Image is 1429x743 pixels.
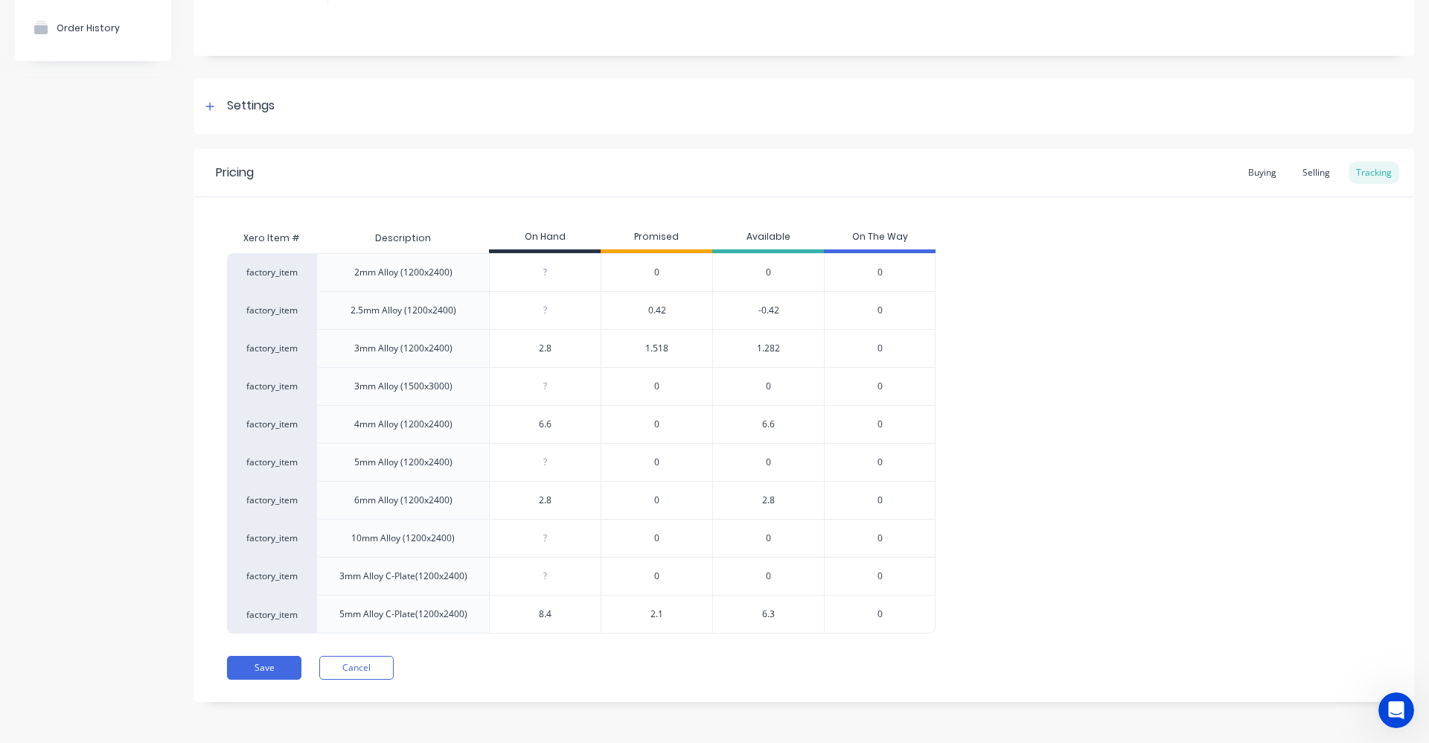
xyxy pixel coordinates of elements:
span: 0 [654,494,659,507]
div: 0 [712,443,824,481]
span: 0 [877,608,883,621]
span: 0 [877,494,883,507]
div: Order History [57,22,120,34]
div: ? [490,254,601,291]
div: factory_item [227,595,316,634]
div: 6.6 [490,406,601,443]
span: 0 [877,418,883,431]
div: 10mm Alloy (1200x2400) [351,532,455,545]
div: factory_item [227,405,316,443]
span: 0 [654,266,659,279]
span: 0 [877,532,883,545]
span: 2.1 [650,608,663,621]
div: 6.3 [712,595,824,634]
span: 0 [654,532,659,545]
div: 4mm Alloy (1200x2400) [354,418,453,431]
div: 2.8 [490,330,601,367]
div: Buying [1241,162,1284,184]
div: ? [490,292,601,329]
div: Settings [227,97,275,115]
div: 2.8 [490,482,601,519]
button: Order History [15,9,171,46]
div: ? [490,368,601,405]
div: factory_item [227,329,316,367]
div: On The Way [824,223,936,253]
div: Description [363,220,443,257]
span: 0 [654,456,659,469]
div: 3mm Alloy C-Plate(1200x2400) [339,570,467,583]
div: factory_item [227,291,316,329]
div: Tracking [1349,162,1399,184]
div: 2.5mm Alloy (1200x2400) [351,304,456,317]
div: Xero Item # [227,223,316,253]
span: 0 [877,304,883,317]
div: Available [712,223,824,253]
div: 2.8 [712,481,824,519]
div: 3mm Alloy (1500x3000) [354,380,453,393]
div: 5mm Alloy C-Plate(1200x2400) [339,608,467,621]
div: 0 [712,253,824,291]
div: factory_item [227,253,316,291]
div: ? [490,520,601,557]
button: Cancel [319,656,394,680]
div: 0 [712,519,824,557]
div: 1.282 [712,329,824,367]
span: 0 [654,380,659,393]
span: 0 [877,342,883,355]
div: 0 [712,367,824,405]
span: 1.518 [645,342,668,355]
button: Save [227,656,301,680]
div: 5mm Alloy (1200x2400) [354,456,453,469]
div: factory_item [227,443,316,481]
div: 0 [712,557,824,595]
span: 0 [877,380,883,393]
div: ? [490,558,601,595]
span: 0.42 [648,304,666,317]
div: -0.42 [712,291,824,329]
span: 0 [877,266,883,279]
span: 0 [654,418,659,431]
div: factory_item [227,519,316,557]
div: ? [490,444,601,481]
div: factory_item [227,481,316,519]
div: Selling [1295,162,1337,184]
div: On Hand [489,223,601,253]
div: 2mm Alloy (1200x2400) [354,266,453,279]
div: factory_item [227,367,316,405]
div: factory_item [227,557,316,595]
span: 0 [654,570,659,583]
div: Promised [601,223,712,253]
span: 0 [877,456,883,469]
div: 6.6 [712,405,824,443]
div: Pricing [216,164,254,182]
span: 0 [877,570,883,583]
div: 3mm Alloy (1200x2400) [354,342,453,355]
div: 6mm Alloy (1200x2400) [354,494,453,507]
iframe: Intercom live chat [1378,692,1414,728]
div: 8.4 [490,596,601,633]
